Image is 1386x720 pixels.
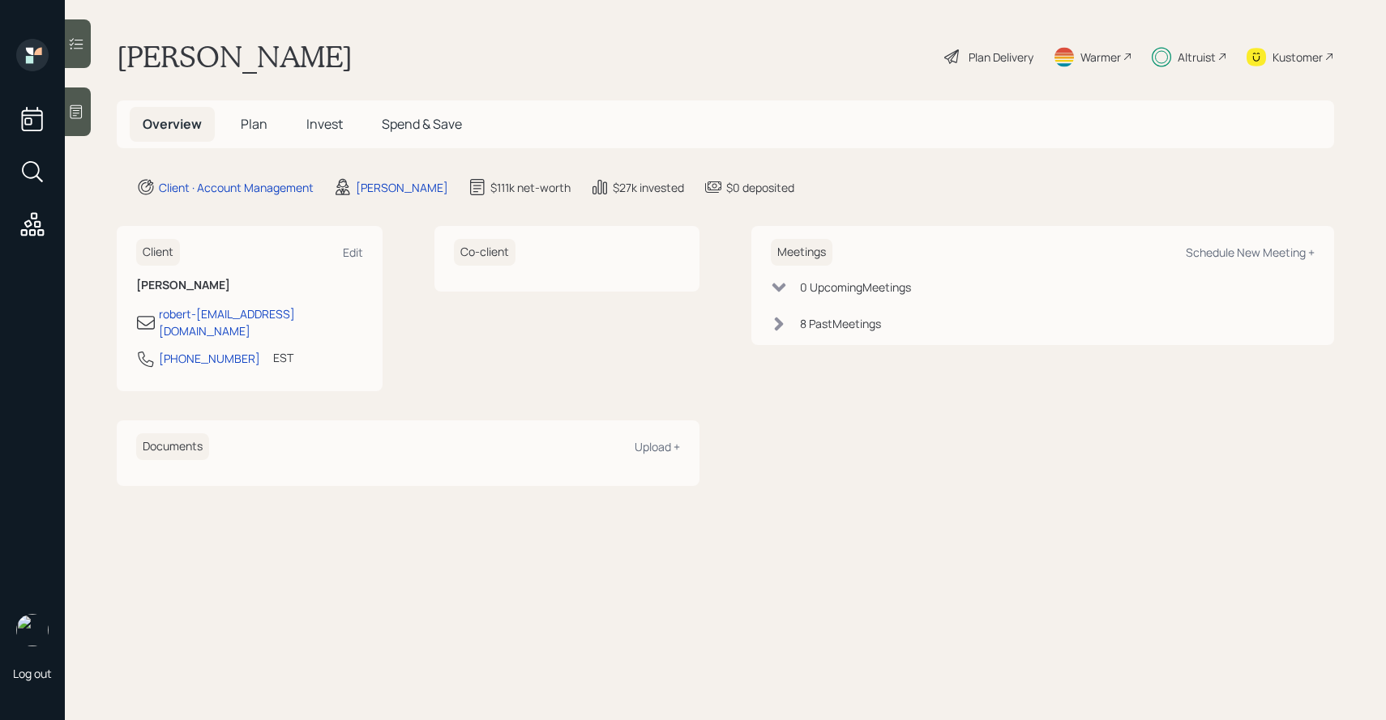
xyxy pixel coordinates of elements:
div: Client · Account Management [159,179,314,196]
h6: Co-client [454,239,515,266]
div: Log out [13,666,52,681]
h6: Client [136,239,180,266]
div: $27k invested [613,179,684,196]
span: Invest [306,115,343,133]
div: Schedule New Meeting + [1186,245,1315,260]
div: Plan Delivery [969,49,1033,66]
span: Overview [143,115,202,133]
h6: Documents [136,433,209,460]
div: Upload + [635,439,680,454]
div: [PERSON_NAME] [356,179,448,196]
div: $0 deposited [726,179,794,196]
span: Spend & Save [382,115,462,133]
div: Warmer [1080,49,1121,66]
div: Edit [343,245,363,260]
div: $111k net-worth [490,179,571,196]
div: 0 Upcoming Meeting s [800,279,911,296]
div: Kustomer [1273,49,1323,66]
h1: [PERSON_NAME] [117,39,353,75]
img: sami-boghos-headshot.png [16,614,49,646]
div: Altruist [1178,49,1216,66]
div: [PHONE_NUMBER] [159,350,260,367]
h6: [PERSON_NAME] [136,279,363,292]
div: robert-[EMAIL_ADDRESS][DOMAIN_NAME] [159,305,363,339]
span: Plan [241,115,267,133]
div: EST [273,349,293,366]
h6: Meetings [771,239,832,266]
div: 8 Past Meeting s [800,315,881,332]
